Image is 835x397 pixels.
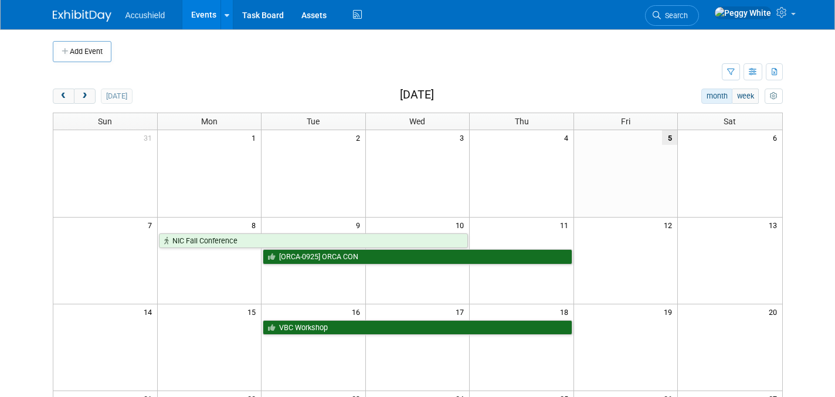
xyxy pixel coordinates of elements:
[53,41,111,62] button: Add Event
[246,304,261,319] span: 15
[250,218,261,232] span: 8
[351,304,365,319] span: 16
[409,117,425,126] span: Wed
[355,130,365,145] span: 2
[645,5,699,26] a: Search
[732,89,759,104] button: week
[661,11,688,20] span: Search
[559,218,573,232] span: 11
[125,11,165,20] span: Accushield
[142,304,157,319] span: 14
[53,89,74,104] button: prev
[355,218,365,232] span: 9
[263,249,572,264] a: [ORCA-0925] ORCA CON
[307,117,320,126] span: Tue
[74,89,96,104] button: next
[621,117,630,126] span: Fri
[201,117,218,126] span: Mon
[765,89,782,104] button: myCustomButton
[454,218,469,232] span: 10
[459,130,469,145] span: 3
[701,89,732,104] button: month
[662,130,677,145] span: 5
[263,320,572,335] a: VBC Workshop
[663,304,677,319] span: 19
[454,304,469,319] span: 17
[768,218,782,232] span: 13
[768,304,782,319] span: 20
[400,89,434,101] h2: [DATE]
[515,117,529,126] span: Thu
[53,10,111,22] img: ExhibitDay
[663,218,677,232] span: 12
[250,130,261,145] span: 1
[142,130,157,145] span: 31
[159,233,469,249] a: NIC Fall Conference
[559,304,573,319] span: 18
[563,130,573,145] span: 4
[147,218,157,232] span: 7
[101,89,132,104] button: [DATE]
[770,93,778,100] i: Personalize Calendar
[724,117,736,126] span: Sat
[98,117,112,126] span: Sun
[772,130,782,145] span: 6
[714,6,772,19] img: Peggy White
